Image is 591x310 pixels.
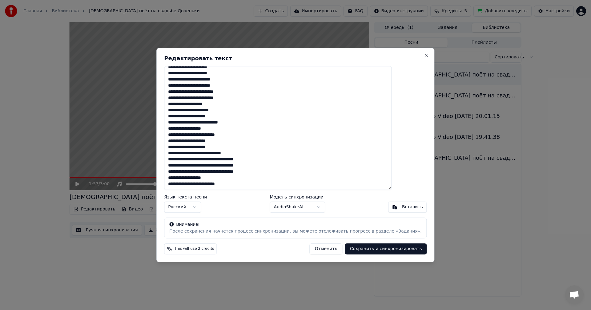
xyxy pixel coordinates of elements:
[174,246,214,251] span: This will use 2 credits
[169,222,421,228] div: Внимание!
[310,243,343,254] button: Отменить
[270,195,325,199] label: Модель синхронизации
[402,204,423,210] div: Вставить
[164,195,207,199] label: Язык текста песни
[388,202,427,213] button: Вставить
[164,56,427,61] h2: Редактировать текст
[345,243,427,254] button: Сохранить и синхронизировать
[169,228,421,234] div: После сохранения начнется процесс синхронизации, вы можете отслеживать прогресс в разделе «Задания».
